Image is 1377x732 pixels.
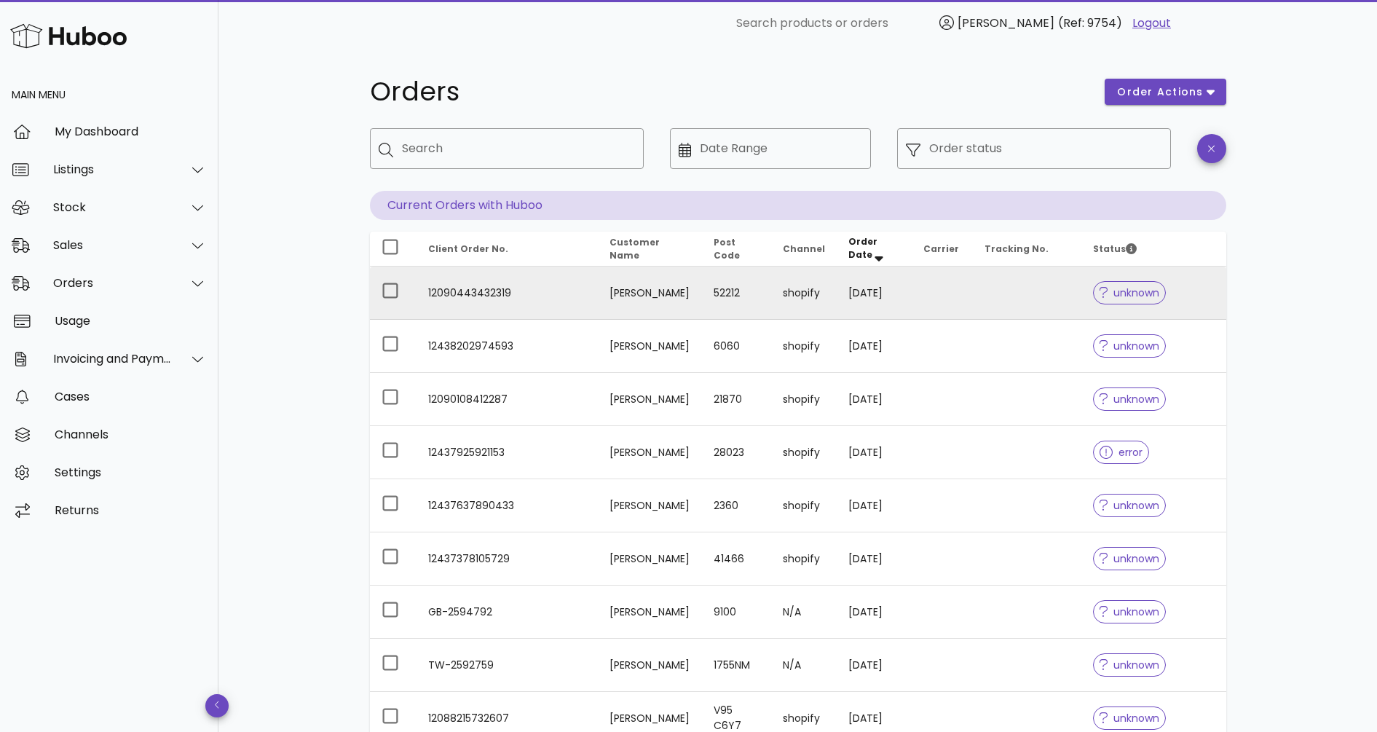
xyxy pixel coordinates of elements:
[837,426,912,479] td: [DATE]
[53,200,172,214] div: Stock
[1100,607,1159,617] span: unknown
[958,15,1054,31] span: [PERSON_NAME]
[702,479,770,532] td: 2360
[923,243,959,255] span: Carrier
[912,232,973,267] th: Carrier
[837,267,912,320] td: [DATE]
[10,20,127,52] img: Huboo Logo
[771,426,837,479] td: shopify
[55,390,207,404] div: Cases
[598,586,703,639] td: [PERSON_NAME]
[428,243,508,255] span: Client Order No.
[1058,15,1122,31] span: (Ref: 9754)
[53,238,172,252] div: Sales
[1100,554,1159,564] span: unknown
[702,267,770,320] td: 52212
[771,532,837,586] td: shopify
[417,320,598,373] td: 12438202974593
[417,373,598,426] td: 12090108412287
[370,191,1226,220] p: Current Orders with Huboo
[609,236,660,261] span: Customer Name
[973,232,1081,267] th: Tracking No.
[837,373,912,426] td: [DATE]
[1100,288,1159,298] span: unknown
[1132,15,1171,32] a: Logout
[837,320,912,373] td: [DATE]
[771,232,837,267] th: Channel
[1100,394,1159,404] span: unknown
[55,428,207,441] div: Channels
[598,639,703,692] td: [PERSON_NAME]
[771,639,837,692] td: N/A
[771,320,837,373] td: shopify
[55,465,207,479] div: Settings
[702,586,770,639] td: 9100
[1081,232,1226,267] th: Status
[598,320,703,373] td: [PERSON_NAME]
[417,586,598,639] td: GB-2594792
[837,586,912,639] td: [DATE]
[837,479,912,532] td: [DATE]
[771,373,837,426] td: shopify
[417,267,598,320] td: 12090443432319
[1116,84,1204,100] span: order actions
[702,232,770,267] th: Post Code
[702,373,770,426] td: 21870
[417,639,598,692] td: TW-2592759
[598,373,703,426] td: [PERSON_NAME]
[53,276,172,290] div: Orders
[53,352,172,366] div: Invoicing and Payments
[598,426,703,479] td: [PERSON_NAME]
[1105,79,1226,105] button: order actions
[598,267,703,320] td: [PERSON_NAME]
[370,79,1088,105] h1: Orders
[771,479,837,532] td: shopify
[985,243,1049,255] span: Tracking No.
[598,479,703,532] td: [PERSON_NAME]
[1100,713,1159,723] span: unknown
[53,162,172,176] div: Listings
[598,532,703,586] td: [PERSON_NAME]
[55,314,207,328] div: Usage
[702,639,770,692] td: 1755NM
[1100,341,1159,351] span: unknown
[417,479,598,532] td: 12437637890433
[848,235,877,261] span: Order Date
[1100,447,1143,457] span: error
[702,532,770,586] td: 41466
[1100,660,1159,670] span: unknown
[417,232,598,267] th: Client Order No.
[837,532,912,586] td: [DATE]
[837,232,912,267] th: Order Date: Sorted descending. Activate to remove sorting.
[417,426,598,479] td: 12437925921153
[771,586,837,639] td: N/A
[1100,500,1159,511] span: unknown
[783,243,825,255] span: Channel
[714,236,740,261] span: Post Code
[55,503,207,517] div: Returns
[598,232,703,267] th: Customer Name
[1093,243,1137,255] span: Status
[55,125,207,138] div: My Dashboard
[417,532,598,586] td: 12437378105729
[771,267,837,320] td: shopify
[837,639,912,692] td: [DATE]
[702,320,770,373] td: 6060
[702,426,770,479] td: 28023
